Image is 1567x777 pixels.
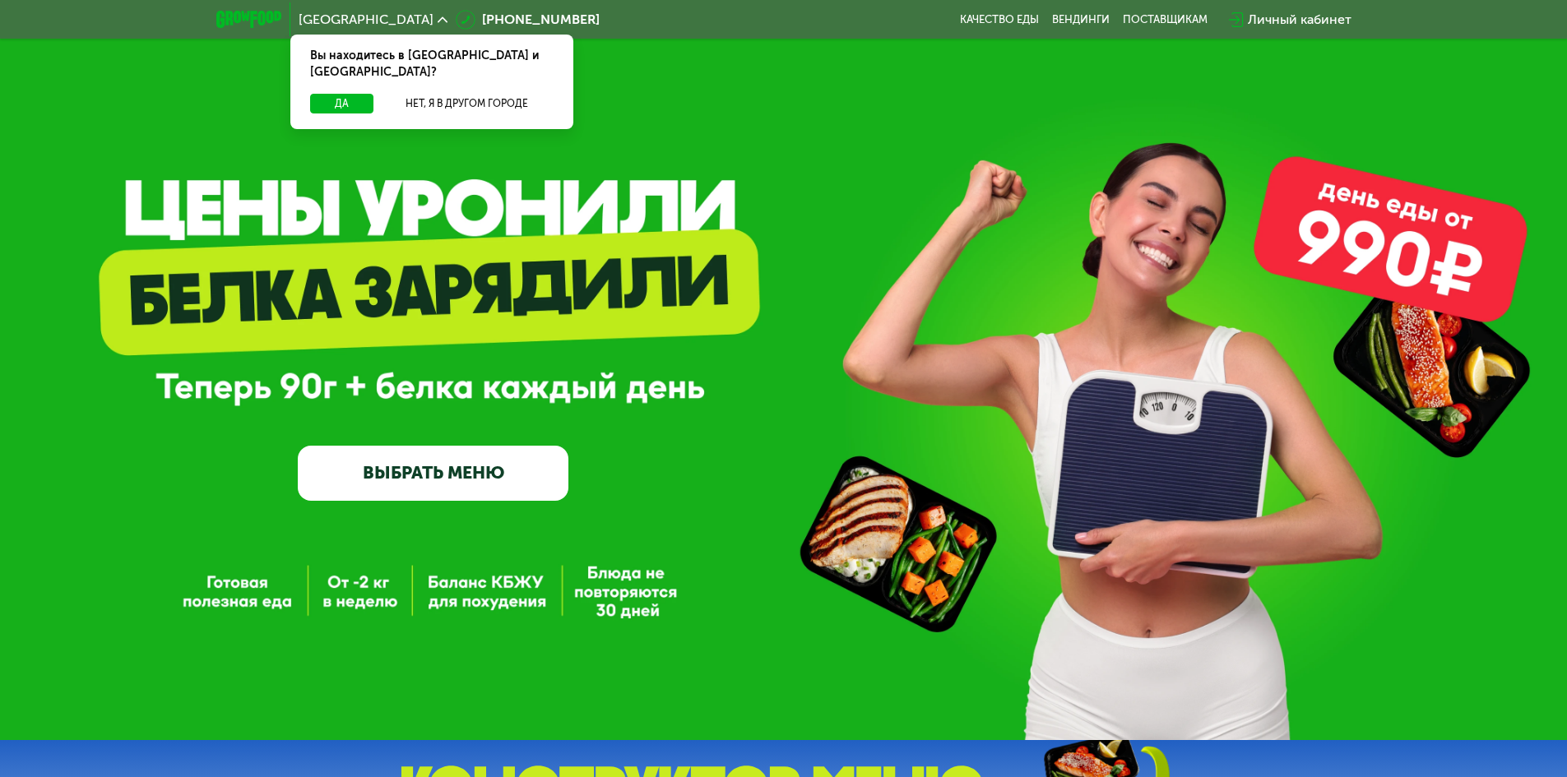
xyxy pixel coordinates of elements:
[960,13,1039,26] a: Качество еды
[290,35,573,94] div: Вы находитесь в [GEOGRAPHIC_DATA] и [GEOGRAPHIC_DATA]?
[1052,13,1110,26] a: Вендинги
[1123,13,1208,26] div: поставщикам
[380,94,554,113] button: Нет, я в другом городе
[299,13,433,26] span: [GEOGRAPHIC_DATA]
[298,446,568,500] a: ВЫБРАТЬ МЕНЮ
[456,10,600,30] a: [PHONE_NUMBER]
[1248,10,1351,30] div: Личный кабинет
[310,94,373,113] button: Да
